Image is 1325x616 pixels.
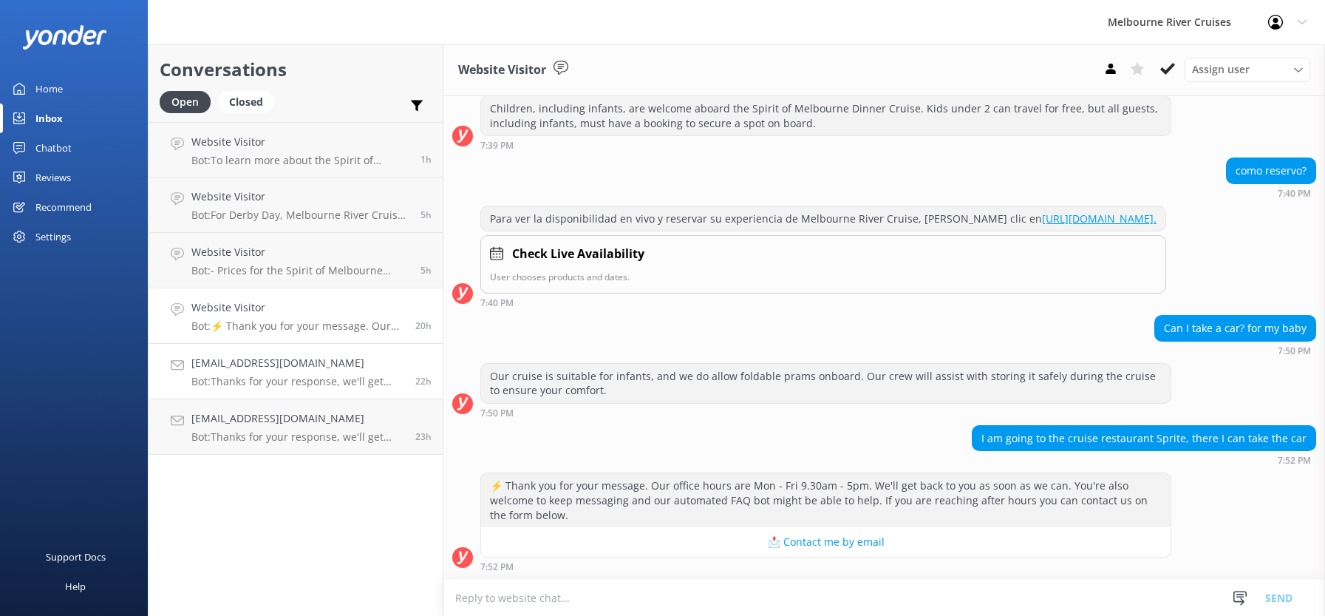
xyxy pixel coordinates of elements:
[35,104,63,133] div: Inbox
[191,134,409,150] h4: Website Visitor
[149,233,443,288] a: Website VisitorBot:- Prices for the Spirit of Melbourne Dinner Cruise start from $195 for adults,...
[1278,347,1311,356] strong: 7:50 PM
[480,409,514,418] strong: 7:50 PM
[191,319,404,333] p: Bot: ⚡ Thank you for your message. Our office hours are Mon - Fri 9.30am - 5pm. We'll get back to...
[415,319,432,332] span: Oct 02 2025 07:52pm (UTC +10:00) Australia/Sydney
[191,264,409,277] p: Bot: - Prices for the Spirit of Melbourne Dinner Cruise start from $195 for adults, $120 for teen...
[972,455,1316,465] div: Oct 02 2025 07:52pm (UTC +10:00) Australia/Sydney
[35,133,72,163] div: Chatbot
[149,344,443,399] a: [EMAIL_ADDRESS][DOMAIN_NAME]Bot:Thanks for your response, we'll get back to you as soon as we can...
[35,192,92,222] div: Recommend
[149,399,443,455] a: [EMAIL_ADDRESS][DOMAIN_NAME]Bot:Thanks for your response, we'll get back to you as soon as we can...
[480,563,514,572] strong: 7:52 PM
[480,299,514,308] strong: 7:40 PM
[420,153,432,166] span: Oct 03 2025 02:43pm (UTC +10:00) Australia/Sydney
[1278,456,1311,465] strong: 7:52 PM
[160,93,218,109] a: Open
[191,299,404,316] h4: Website Visitor
[160,91,211,113] div: Open
[149,177,443,233] a: Website VisitorBot:For Derby Day, Melbourne River Cruises offers a Water Taxi service that provid...
[46,542,106,572] div: Support Docs
[480,140,1171,150] div: Oct 02 2025 07:39pm (UTC +10:00) Australia/Sydney
[480,297,1166,308] div: Oct 02 2025 07:40pm (UTC +10:00) Australia/Sydney
[420,209,432,221] span: Oct 03 2025 11:21am (UTC +10:00) Australia/Sydney
[481,96,1171,135] div: Children, including infants, are welcome aboard the Spirit of Melbourne Dinner Cruise. Kids under...
[191,154,409,167] p: Bot: To learn more about the Spirit of Melbourne Lunch Cruise and make a booking, please visit [U...
[191,209,409,222] p: Bot: For Derby Day, Melbourne River Cruises offers a Water Taxi service that provides a return jo...
[1278,189,1311,198] strong: 7:40 PM
[480,561,1171,572] div: Oct 02 2025 07:52pm (UTC +10:00) Australia/Sydney
[22,25,107,50] img: yonder-white-logo.png
[1154,345,1316,356] div: Oct 02 2025 07:50pm (UTC +10:00) Australia/Sydney
[191,375,404,388] p: Bot: Thanks for your response, we'll get back to you as soon as we can during opening hours.
[191,244,409,260] h4: Website Visitor
[512,245,644,264] h4: Check Live Availability
[191,189,409,205] h4: Website Visitor
[149,288,443,344] a: Website VisitorBot:⚡ Thank you for your message. Our office hours are Mon - Fri 9.30am - 5pm. We'...
[490,270,1157,284] p: User chooses products and dates.
[35,74,63,104] div: Home
[149,122,443,177] a: Website VisitorBot:To learn more about the Spirit of Melbourne Lunch Cruise and make a booking, p...
[481,364,1171,403] div: Our cruise is suitable for infants, and we do allow foldable prams onboard. Our crew will assist ...
[1042,211,1157,226] a: [URL][DOMAIN_NAME].
[1192,61,1250,78] span: Assign user
[1185,58,1310,81] div: Assign User
[481,527,1171,557] button: 📩 Contact me by email
[191,355,404,371] h4: [EMAIL_ADDRESS][DOMAIN_NAME]
[1227,158,1315,183] div: como reservo?
[480,407,1171,418] div: Oct 02 2025 07:50pm (UTC +10:00) Australia/Sydney
[160,55,432,84] h2: Conversations
[973,426,1315,451] div: I am going to the cruise restaurant Sprite, there I can take the car
[35,222,71,251] div: Settings
[191,410,404,427] h4: [EMAIL_ADDRESS][DOMAIN_NAME]
[415,430,432,443] span: Oct 02 2025 05:12pm (UTC +10:00) Australia/Sydney
[481,473,1171,527] div: ⚡ Thank you for your message. Our office hours are Mon - Fri 9.30am - 5pm. We'll get back to you ...
[1226,188,1316,198] div: Oct 02 2025 07:40pm (UTC +10:00) Australia/Sydney
[218,91,274,113] div: Closed
[420,264,432,277] span: Oct 03 2025 11:14am (UTC +10:00) Australia/Sydney
[1155,316,1315,341] div: Can I take a car? for my baby
[218,93,282,109] a: Closed
[481,206,1165,231] div: Para ver la disponibilidad en vivo y reservar su experiencia de Melbourne River Cruise, [PERSON_N...
[35,163,71,192] div: Reviews
[415,375,432,387] span: Oct 02 2025 05:33pm (UTC +10:00) Australia/Sydney
[191,430,404,444] p: Bot: Thanks for your response, we'll get back to you as soon as we can during opening hours.
[65,572,86,601] div: Help
[458,61,546,80] h3: Website Visitor
[480,141,514,150] strong: 7:39 PM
